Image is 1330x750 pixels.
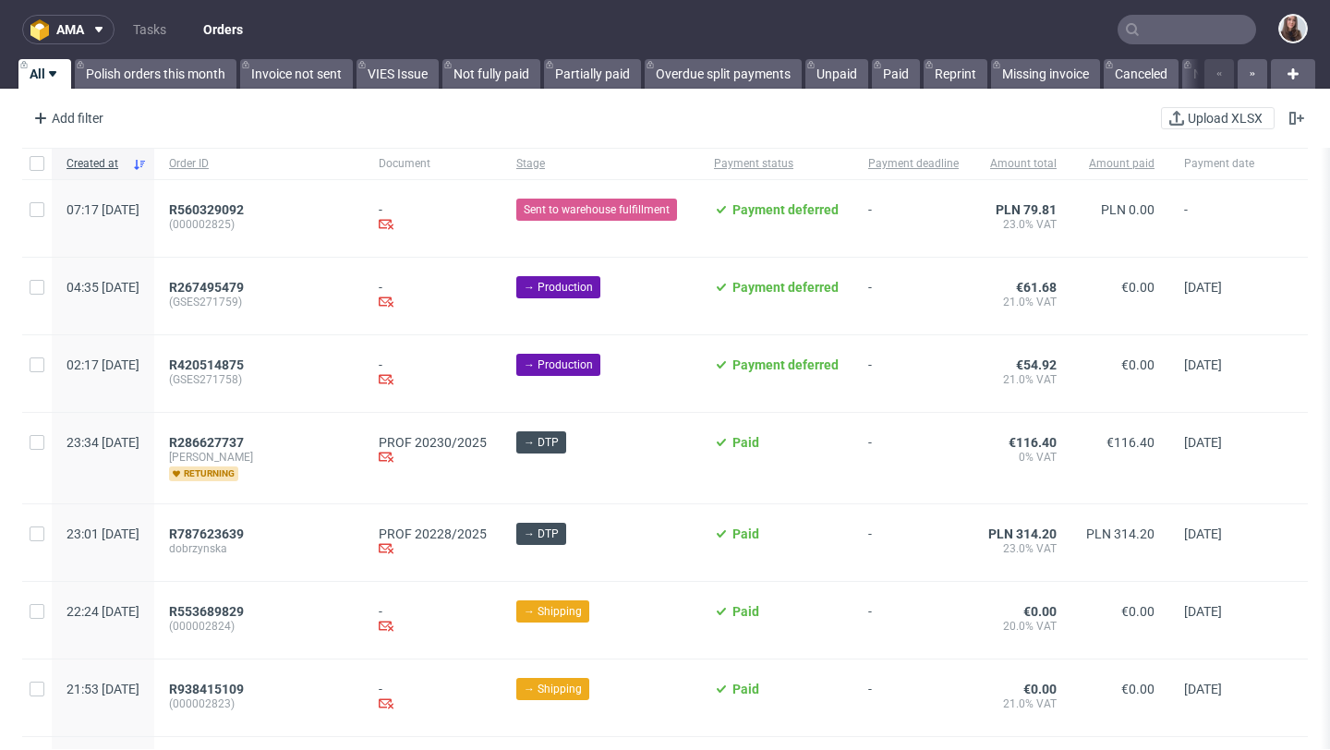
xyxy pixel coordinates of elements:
span: 20.0% VAT [988,619,1057,634]
span: Paid [732,435,759,450]
span: - [868,526,959,559]
span: €116.40 [1106,435,1155,450]
span: [DATE] [1184,280,1222,295]
img: logo [30,19,56,41]
span: 0% VAT [988,450,1057,465]
span: 23.0% VAT [988,541,1057,556]
span: €0.00 [1023,604,1057,619]
span: 02:17 [DATE] [66,357,139,372]
span: R267495479 [169,280,244,295]
a: Polish orders this month [75,59,236,89]
span: Amount paid [1086,156,1155,172]
span: (000002824) [169,619,349,634]
button: ama [22,15,115,44]
a: Not fully paid [442,59,540,89]
div: - [379,202,487,235]
div: Add filter [26,103,107,133]
span: (000002825) [169,217,349,232]
span: - [868,280,959,312]
span: R787623639 [169,526,244,541]
span: PLN 314.20 [988,526,1057,541]
span: R560329092 [169,202,244,217]
span: Paid [732,604,759,619]
span: Stage [516,156,684,172]
a: PROF 20230/2025 [379,435,487,450]
span: → Production [524,279,593,296]
a: Not PL [1182,59,1244,89]
span: Payment deadline [868,156,959,172]
span: €0.00 [1121,280,1155,295]
span: 21.0% VAT [988,696,1057,711]
a: Reprint [924,59,987,89]
img: Sandra Beśka [1280,16,1306,42]
div: - [379,280,487,312]
span: €0.00 [1121,682,1155,696]
span: Order ID [169,156,349,172]
span: 21.0% VAT [988,295,1057,309]
span: - [868,682,959,714]
a: R553689829 [169,604,248,619]
a: R267495479 [169,280,248,295]
span: PLN 0.00 [1101,202,1155,217]
span: Payment deferred [732,202,839,217]
a: All [18,59,71,89]
span: [DATE] [1184,526,1222,541]
a: Paid [872,59,920,89]
span: R938415109 [169,682,244,696]
span: - [868,202,959,235]
button: Upload XLSX [1161,107,1275,129]
span: Amount total [988,156,1057,172]
span: → Shipping [524,603,582,620]
div: - [379,604,487,636]
span: Sent to warehouse fulfillment [524,201,670,218]
span: [DATE] [1184,682,1222,696]
span: 22:24 [DATE] [66,604,139,619]
span: → DTP [524,526,559,542]
span: €0.00 [1023,682,1057,696]
a: VIES Issue [357,59,439,89]
a: PROF 20228/2025 [379,526,487,541]
span: → DTP [524,434,559,451]
span: 23:01 [DATE] [66,526,139,541]
a: Missing invoice [991,59,1100,89]
span: Created at [66,156,125,172]
span: - [1184,202,1254,235]
a: Overdue split payments [645,59,802,89]
span: → Production [524,357,593,373]
span: 23:34 [DATE] [66,435,139,450]
span: R420514875 [169,357,244,372]
a: Partially paid [544,59,641,89]
span: Payment deferred [732,357,839,372]
span: [PERSON_NAME] [169,450,349,465]
span: returning [169,466,238,481]
a: Canceled [1104,59,1179,89]
span: Paid [732,682,759,696]
span: dobrzynska [169,541,349,556]
span: (000002823) [169,696,349,711]
a: Orders [192,15,254,44]
span: Payment status [714,156,839,172]
a: R787623639 [169,526,248,541]
span: PLN 314.20 [1086,526,1155,541]
a: Unpaid [805,59,868,89]
span: R286627737 [169,435,244,450]
span: [DATE] [1184,357,1222,372]
span: 04:35 [DATE] [66,280,139,295]
span: - [868,357,959,390]
span: → Shipping [524,681,582,697]
span: Document [379,156,487,172]
span: - [868,604,959,636]
span: (GSES271758) [169,372,349,387]
span: - [868,435,959,481]
span: €0.00 [1121,604,1155,619]
span: 07:17 [DATE] [66,202,139,217]
a: Tasks [122,15,177,44]
span: 21.0% VAT [988,372,1057,387]
span: [DATE] [1184,435,1222,450]
span: ama [56,23,84,36]
div: - [379,682,487,714]
div: - [379,357,487,390]
a: R286627737 [169,435,248,450]
span: Payment deferred [732,280,839,295]
span: (GSES271759) [169,295,349,309]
